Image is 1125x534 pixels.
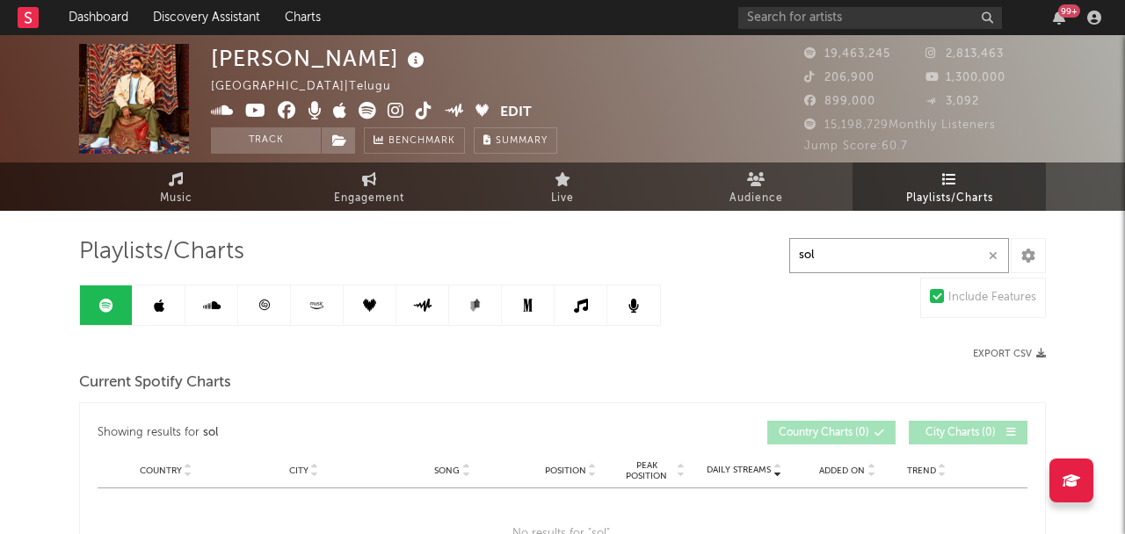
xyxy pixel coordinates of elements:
[729,188,783,209] span: Audience
[289,465,308,476] span: City
[160,188,192,209] span: Music
[211,127,321,154] button: Track
[779,428,869,438] span: Country Charts ( 0 )
[500,102,532,124] button: Edit
[973,349,1046,359] button: Export CSV
[925,96,979,107] span: 3,092
[434,465,460,476] span: Song
[388,131,455,152] span: Benchmark
[545,465,586,476] span: Position
[804,141,908,152] span: Jump Score: 60.7
[98,421,562,444] div: Showing results for
[819,465,865,476] span: Added On
[79,372,231,393] span: Current Spotify Charts
[140,465,182,476] span: Country
[211,76,411,97] div: [GEOGRAPHIC_DATA] | Telugu
[79,242,244,263] span: Playlists/Charts
[804,48,890,60] span: 19,463,245
[466,162,659,211] a: Live
[906,188,993,209] span: Playlists/Charts
[707,464,771,477] span: Daily Streams
[738,7,1002,29] input: Search for artists
[804,96,875,107] span: 899,000
[804,119,996,131] span: 15,198,729 Monthly Listeners
[925,48,1004,60] span: 2,813,463
[1058,4,1080,18] div: 99 +
[496,136,548,146] span: Summary
[948,287,1036,308] div: Include Features
[920,428,1001,438] span: City Charts ( 0 )
[551,188,574,209] span: Live
[474,127,557,154] button: Summary
[211,44,429,73] div: [PERSON_NAME]
[203,422,218,444] div: sol
[272,162,466,211] a: Engagement
[789,238,1009,273] input: Search Playlists/Charts
[334,188,404,209] span: Engagement
[364,127,465,154] a: Benchmark
[907,465,936,476] span: Trend
[767,421,896,444] button: Country Charts(0)
[853,162,1046,211] a: Playlists/Charts
[659,162,853,211] a: Audience
[1053,11,1065,25] button: 99+
[619,460,674,481] span: Peak Position
[909,421,1027,444] button: City Charts(0)
[79,162,272,211] a: Music
[925,72,1005,83] span: 1,300,000
[804,72,875,83] span: 206,900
